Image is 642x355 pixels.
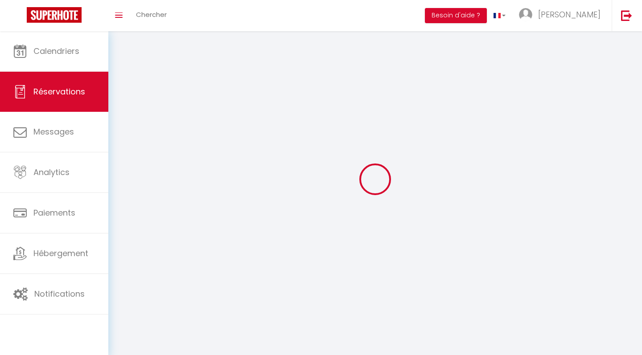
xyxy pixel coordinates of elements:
span: Notifications [34,288,85,299]
span: Chercher [136,10,167,19]
span: Hébergement [33,248,88,259]
img: logout [621,10,632,21]
button: Ouvrir le widget de chat LiveChat [7,4,34,30]
span: Réservations [33,86,85,97]
button: Besoin d'aide ? [425,8,487,23]
span: Calendriers [33,45,79,57]
img: Super Booking [27,7,82,23]
span: Paiements [33,207,75,218]
span: Messages [33,126,74,137]
span: Analytics [33,167,70,178]
span: [PERSON_NAME] [538,9,601,20]
img: ... [519,8,532,21]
